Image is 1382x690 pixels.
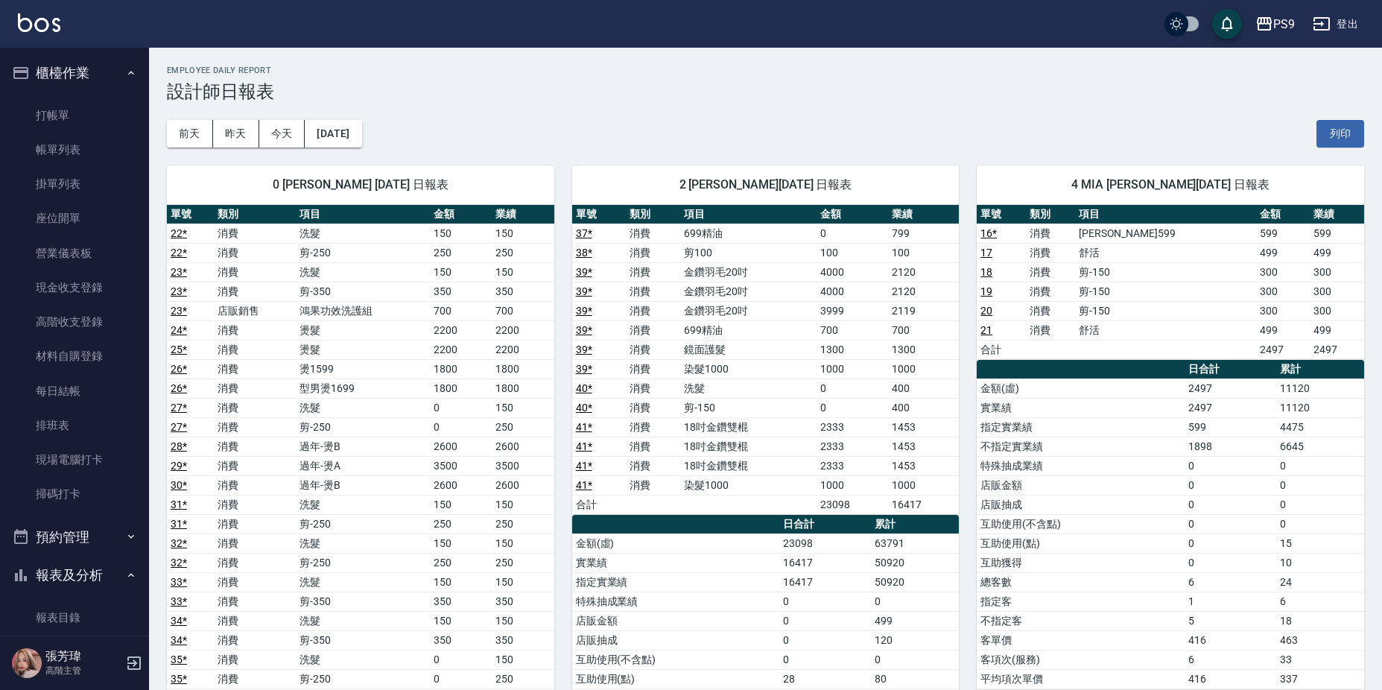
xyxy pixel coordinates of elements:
div: PS9 [1273,15,1295,34]
td: 2200 [492,320,554,340]
td: 350 [492,592,554,611]
td: 消費 [1026,224,1075,243]
td: 互助獲得 [977,553,1185,572]
th: 項目 [296,205,430,224]
td: 0 [1185,456,1276,475]
td: 1800 [430,379,492,398]
img: Person [12,648,42,678]
a: 排班表 [6,408,143,443]
button: 今天 [259,120,305,148]
td: 400 [888,379,959,398]
th: 金額 [817,205,887,224]
a: 打帳單 [6,98,143,133]
td: 店販銷售 [214,301,296,320]
a: 掛單列表 [6,167,143,201]
td: 2600 [492,475,554,495]
td: 150 [492,611,554,630]
td: 消費 [626,475,680,495]
td: 0 [779,592,871,611]
a: 現場電腦打卡 [6,443,143,477]
td: 消費 [214,437,296,456]
td: 剪-150 [1075,262,1256,282]
td: 16417 [888,495,959,514]
td: 300 [1256,301,1310,320]
td: 350 [492,282,554,301]
td: 0 [1185,534,1276,553]
td: 店販金額 [977,475,1185,495]
th: 業績 [1310,205,1364,224]
th: 單號 [977,205,1026,224]
a: 高階收支登錄 [6,305,143,339]
td: 2600 [430,475,492,495]
td: 499 [1256,243,1310,262]
td: 0 [1185,514,1276,534]
td: 消費 [214,475,296,495]
td: 0 [779,611,871,630]
td: 799 [888,224,959,243]
td: 染髮1000 [680,359,817,379]
td: 4000 [817,282,887,301]
th: 日合計 [779,515,871,534]
td: 0 [817,398,887,417]
td: 合計 [977,340,1026,359]
td: 剪-250 [296,417,430,437]
th: 類別 [214,205,296,224]
td: 250 [430,243,492,262]
th: 金額 [1256,205,1310,224]
td: 過年-燙B [296,437,430,456]
td: 2119 [888,301,959,320]
td: 消費 [214,417,296,437]
td: 消費 [214,243,296,262]
td: 18吋金鑽雙棍 [680,417,817,437]
td: 2333 [817,437,887,456]
td: 250 [430,553,492,572]
td: 指定客 [977,592,1185,611]
button: 櫃檯作業 [6,54,143,92]
td: 互助使用(不含點) [977,514,1185,534]
td: 150 [430,611,492,630]
a: 每日結帳 [6,374,143,408]
td: 24 [1276,572,1364,592]
a: 掃碼打卡 [6,477,143,511]
td: 過年-燙B [296,475,430,495]
td: 消費 [626,320,680,340]
td: 699精油 [680,320,817,340]
td: 剪-350 [296,592,430,611]
td: 剪-150 [1075,301,1256,320]
td: 店販金額 [572,611,780,630]
td: 特殊抽成業績 [572,592,780,611]
td: 剪-250 [296,514,430,534]
td: 599 [1310,224,1364,243]
th: 項目 [1075,205,1256,224]
td: 700 [430,301,492,320]
td: 剪-250 [296,243,430,262]
td: 消費 [214,650,296,669]
td: 2497 [1185,379,1276,398]
td: 23098 [817,495,887,514]
td: 350 [430,592,492,611]
td: 1800 [430,359,492,379]
td: 消費 [214,514,296,534]
td: 100 [817,243,887,262]
td: 消費 [626,379,680,398]
a: 報表目錄 [6,601,143,635]
a: 現金收支登錄 [6,270,143,305]
a: 營業儀表板 [6,236,143,270]
th: 項目 [680,205,817,224]
th: 類別 [1026,205,1075,224]
td: 0 [1185,553,1276,572]
td: 350 [492,630,554,650]
td: 150 [492,224,554,243]
td: 洗髮 [296,495,430,514]
td: 消費 [214,572,296,592]
td: 150 [492,262,554,282]
td: 2200 [492,340,554,359]
td: 消費 [626,243,680,262]
td: 消費 [214,592,296,611]
td: 700 [888,320,959,340]
td: 消費 [214,320,296,340]
td: 不指定實業績 [977,437,1185,456]
td: 1453 [888,417,959,437]
td: 1000 [888,359,959,379]
td: 350 [430,282,492,301]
